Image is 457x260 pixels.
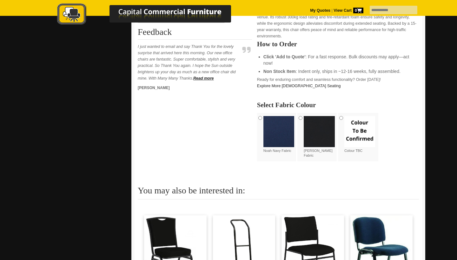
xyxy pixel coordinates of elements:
p: [PERSON_NAME] [138,85,239,91]
strong: Click 'Add to Quote' [263,54,306,59]
p: The [PERSON_NAME] Chair combines durability, comfort, and practicality to elevate any venue. Its ... [257,8,419,39]
a: View Cart0 [333,8,363,13]
label: [PERSON_NAME] Fabric [304,116,335,158]
img: Noah Black Fabric [304,116,335,147]
h2: You may also be interested in: [138,186,419,199]
a: Explore More [DEMOGRAPHIC_DATA] Seating [257,84,341,88]
strong: View Cart [334,8,363,13]
li: : Indent only, ships in ~12-16 weeks, fully assembled. [263,68,413,75]
label: Noah Navy Fabric [263,116,295,153]
h2: How to Order [257,41,419,47]
p: Ready for enduring comfort and seamless functionality? Order [DATE]! [257,76,419,89]
a: Capital Commercial Furniture Logo [40,3,262,28]
img: Colour TBC [344,116,375,147]
a: Read more [193,76,214,81]
li: : For a fast response. Bulk discounts may apply—act now! [263,54,413,66]
h2: Feedback [138,27,252,40]
label: Colour TBC [344,116,375,153]
h2: Select Fabric Colour [257,102,419,108]
img: Capital Commercial Furniture Logo [40,3,262,26]
span: 0 [353,8,363,13]
p: I just wanted to email and say Thank You for the lovely surprise that arrived here this morning. ... [138,43,239,81]
strong: Non Stock Item [263,69,296,74]
a: My Quotes [310,8,330,13]
img: Noah Navy Fabric [263,116,295,147]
